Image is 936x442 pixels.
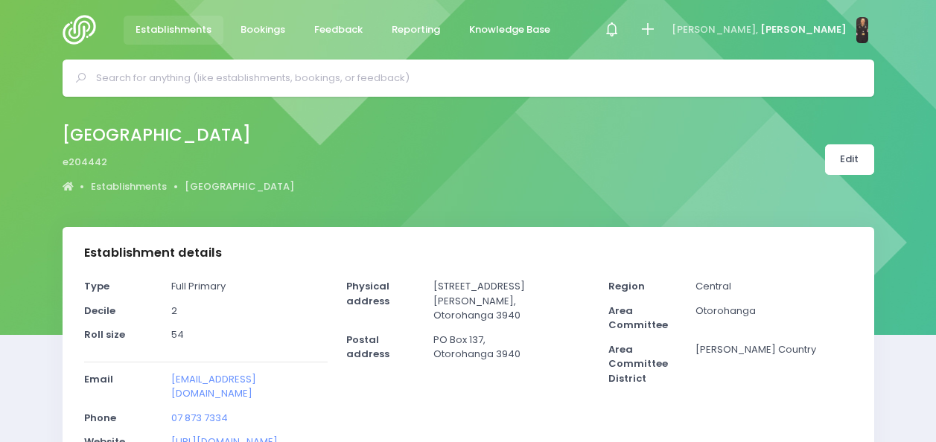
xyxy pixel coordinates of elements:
p: 2 [171,304,328,318]
a: [GEOGRAPHIC_DATA] [185,179,294,194]
span: Reporting [392,22,440,37]
strong: Roll size [84,327,125,342]
p: Central [695,279,852,294]
p: PO Box 137, Otorohanga 3940 [433,333,590,362]
a: Reporting [380,16,453,45]
strong: Phone [84,411,116,425]
strong: Area Committee District [608,342,668,385]
span: [PERSON_NAME] [760,22,847,37]
h3: Establishment details [84,246,222,260]
strong: Type [84,279,109,293]
p: 54 [171,327,328,342]
strong: Region [608,279,645,293]
strong: Area Committee [608,304,668,333]
a: Knowledge Base [457,16,563,45]
img: Logo [63,15,105,45]
img: N [856,17,868,43]
a: Edit [825,144,874,175]
a: 07 873 7334 [171,411,228,425]
p: Full Primary [171,279,328,294]
span: Establishments [136,22,211,37]
p: [PERSON_NAME] Country [695,342,852,357]
strong: Email [84,372,113,386]
span: Knowledge Base [469,22,550,37]
strong: Physical address [346,279,389,308]
a: Bookings [229,16,298,45]
h2: [GEOGRAPHIC_DATA] [63,125,282,145]
a: Establishments [91,179,167,194]
span: Bookings [241,22,285,37]
p: Otorohanga [695,304,852,318]
span: e204442 [63,155,107,170]
span: [PERSON_NAME], [672,22,758,37]
strong: Decile [84,304,115,318]
span: Feedback [314,22,363,37]
strong: Postal address [346,333,389,362]
a: Establishments [124,16,224,45]
input: Search for anything (like establishments, bookings, or feedback) [96,67,853,89]
p: [STREET_ADDRESS][PERSON_NAME], Otorohanga 3940 [433,279,590,323]
a: [EMAIL_ADDRESS][DOMAIN_NAME] [171,372,256,401]
a: Feedback [302,16,375,45]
